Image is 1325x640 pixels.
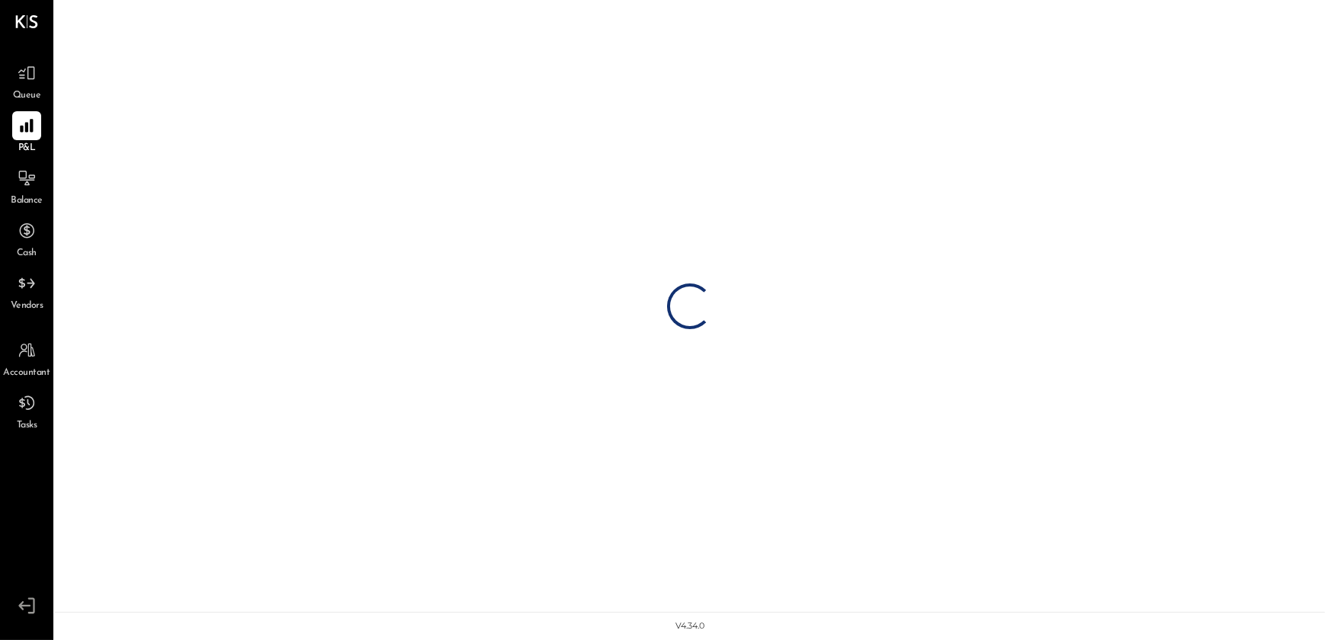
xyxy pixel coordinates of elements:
[675,620,704,632] div: v 4.34.0
[18,142,36,155] span: P&L
[1,216,53,261] a: Cash
[17,419,37,433] span: Tasks
[13,89,41,103] span: Queue
[1,164,53,208] a: Balance
[11,299,43,313] span: Vendors
[1,59,53,103] a: Queue
[1,111,53,155] a: P&L
[17,247,37,261] span: Cash
[1,269,53,313] a: Vendors
[1,336,53,380] a: Accountant
[11,194,43,208] span: Balance
[4,366,50,380] span: Accountant
[1,389,53,433] a: Tasks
